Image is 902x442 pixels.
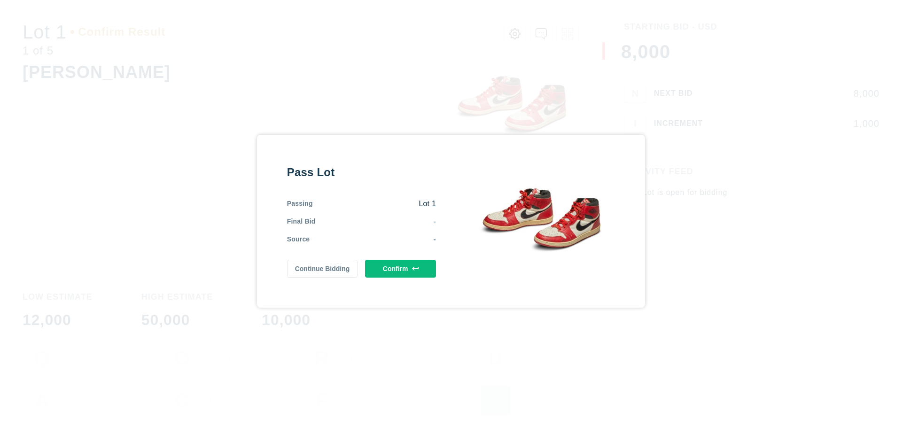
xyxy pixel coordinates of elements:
[287,199,313,209] div: Passing
[287,217,316,227] div: Final Bid
[287,260,358,278] button: Continue Bidding
[365,260,436,278] button: Confirm
[287,234,310,245] div: Source
[287,165,436,180] div: Pass Lot
[313,199,436,209] div: Lot 1
[316,217,436,227] div: -
[310,234,436,245] div: -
